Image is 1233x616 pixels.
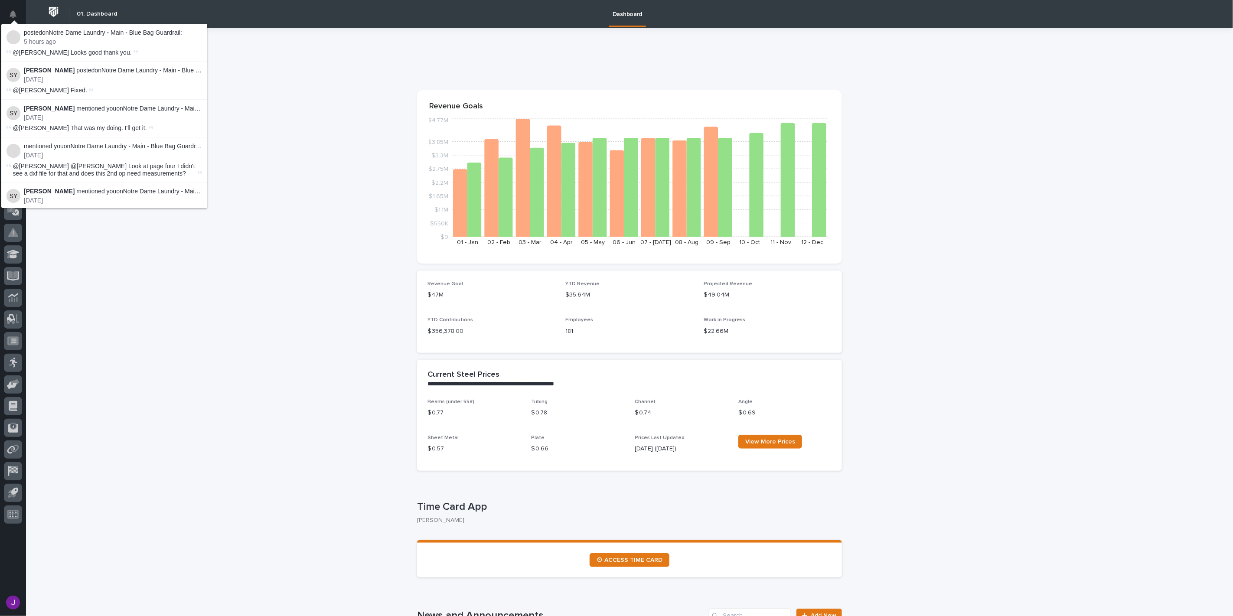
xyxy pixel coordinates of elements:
[429,193,448,199] tspan: $1.65M
[24,152,202,159] p: [DATE]
[590,553,669,567] a: ⏲ ACCESS TIME CARD
[4,593,22,612] button: users-avatar
[613,239,636,245] text: 06 - Jun
[427,435,459,440] span: Sheet Metal
[428,139,448,145] tspan: $3.85M
[531,399,548,404] span: Tubing
[24,76,202,83] p: [DATE]
[427,327,555,336] p: $ 356,378.00
[429,102,830,111] p: Revenue Goals
[597,557,662,563] span: ⏲ ACCESS TIME CARD
[46,4,62,20] img: Workspace Logo
[24,143,202,150] p: mentioned you on Notre Dame Laundry - Main - Blue Bag Guardrail :
[635,408,728,417] p: $ 0.74
[519,239,541,245] text: 03 - Mar
[7,106,20,120] img: Spenser Yoder
[430,220,448,226] tspan: $550K
[801,239,823,245] text: 12 - Dec
[427,399,474,404] span: Beams (under 55#)
[428,117,448,124] tspan: $4.77M
[704,281,752,287] span: Projected Revenue
[417,517,835,524] p: [PERSON_NAME]
[431,153,448,159] tspan: $3.3M
[434,207,448,213] tspan: $1.1M
[531,435,545,440] span: Plate
[457,239,478,245] text: 01 - Jan
[531,408,624,417] p: $ 0.78
[738,399,753,404] span: Angle
[550,239,573,245] text: 04 - Apr
[24,29,202,36] p: posted on Notre Dame Laundry - Main - Blue Bag Guardrail :
[77,10,117,18] h2: 01. Dashboard
[427,281,463,287] span: Revenue Goal
[24,114,202,121] p: [DATE]
[704,327,832,336] p: $22.66M
[566,317,594,323] span: Employees
[24,67,202,74] p: posted on Notre Dame Laundry - Main - Blue Bag Guardrail :
[739,239,760,245] text: 10 - Oct
[417,501,838,513] p: Time Card App
[581,239,605,245] text: 05 - May
[738,435,802,449] a: View More Prices
[635,399,655,404] span: Channel
[4,5,22,23] button: Notifications
[13,49,132,56] span: @[PERSON_NAME] Looks good thank you.
[675,239,699,245] text: 08 - Aug
[427,290,555,300] p: $47M
[24,105,202,112] p: mentioned you on Notre Dame Laundry - Main - Blue Bag Guardrail :
[566,281,600,287] span: YTD Revenue
[13,87,87,94] span: @[PERSON_NAME] Fixed.
[13,208,148,222] span: @[PERSON_NAME] Approved. Get the traveler to @[PERSON_NAME] . Thanks.
[13,163,195,177] span: @[PERSON_NAME] @[PERSON_NAME] Look at page four I didn't see a dxf file for that and does this 2n...
[24,67,75,74] strong: [PERSON_NAME]
[427,370,499,380] h2: Current Steel Prices
[24,197,202,204] p: [DATE]
[427,408,521,417] p: $ 0.77
[7,68,20,82] img: Spenser Yoder
[24,188,75,195] strong: [PERSON_NAME]
[704,290,832,300] p: $49.04M
[771,239,792,245] text: 11 - Nov
[487,239,510,245] text: 02 - Feb
[11,10,22,24] div: Notifications
[566,290,694,300] p: $35.64M
[431,179,448,186] tspan: $2.2M
[13,124,147,131] span: @[PERSON_NAME] That was my doing. I'll get it.
[738,408,832,417] p: $ 0.69
[24,105,75,112] strong: [PERSON_NAME]
[635,444,728,453] p: [DATE] ([DATE])
[440,234,448,240] tspan: $0
[427,317,473,323] span: YTD Contributions
[531,444,624,453] p: $ 0.66
[24,188,202,195] p: mentioned you on Notre Dame Laundry - Main - Blue Bag Guardrail :
[640,239,671,245] text: 07 - [DATE]
[704,317,745,323] span: Work in Progress
[7,189,20,203] img: Spenser Yoder
[24,38,202,46] p: 5 hours ago
[635,435,685,440] span: Prices Last Updated
[427,444,521,453] p: $ 0.57
[428,166,448,172] tspan: $2.75M
[745,439,795,445] span: View More Prices
[706,239,731,245] text: 09 - Sep
[566,327,694,336] p: 181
